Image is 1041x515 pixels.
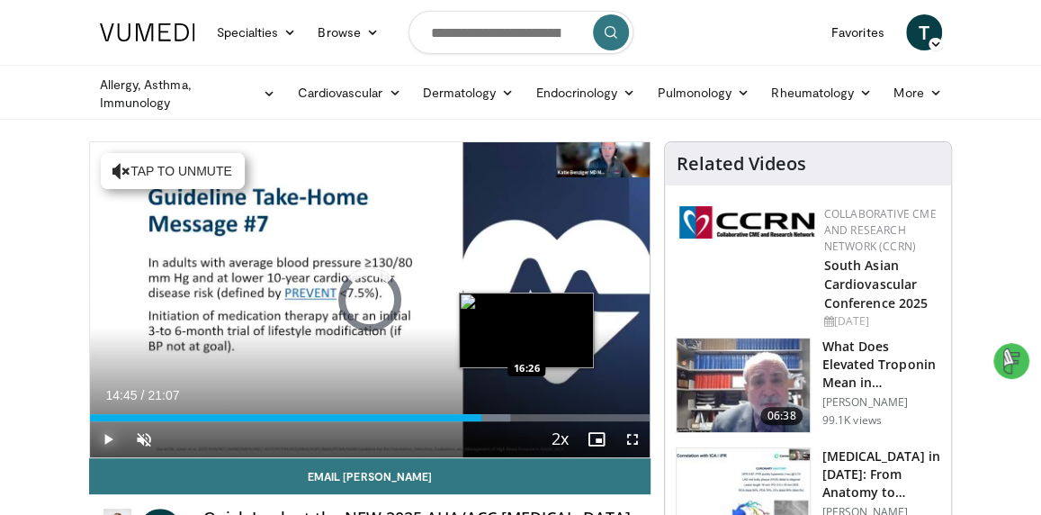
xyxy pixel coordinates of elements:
[578,421,614,457] button: Enable picture-in-picture mode
[821,413,881,428] p: 99.1K views
[89,76,287,112] a: Allergy, Asthma, Immunology
[760,75,883,111] a: Rheumatology
[821,447,940,501] h3: [MEDICAL_DATA] in [DATE]: From Anatomy to Physiology to Plaque Burden and …
[760,407,803,425] span: 06:38
[679,206,814,239] img: a04ee3ba-8487-4636-b0fb-5e8d268f3737.png.150x105_q85_autocrop_double_scale_upscale_version-0.2.png
[90,142,651,457] video-js: Video Player
[525,75,646,111] a: Endocrinology
[614,421,650,457] button: Fullscreen
[646,75,760,111] a: Pulmonology
[141,388,145,402] span: /
[106,388,138,402] span: 14:45
[883,75,952,111] a: More
[206,14,308,50] a: Specialties
[676,338,940,433] a: 06:38 What Does Elevated Troponin Mean in [MEDICAL_DATA]? [PERSON_NAME] 99.1K views
[90,421,126,457] button: Play
[676,153,805,175] h4: Related Videos
[823,313,937,330] div: [DATE]
[408,11,633,54] input: Search topics, interventions
[89,458,651,494] a: Email [PERSON_NAME]
[90,414,651,421] div: Progress Bar
[821,338,940,392] h3: What Does Elevated Troponin Mean in [MEDICAL_DATA]?
[100,23,195,41] img: VuMedi Logo
[542,421,578,457] button: Playback Rate
[126,421,162,457] button: Unmute
[412,75,525,111] a: Dermatology
[459,293,594,368] img: image.jpeg
[821,14,895,50] a: Favorites
[307,14,390,50] a: Browse
[677,339,810,432] img: 98daf78a-1d22-4ebe-927e-10afe95ffd94.150x105_q85_crop-smart_upscale.jpg
[906,14,942,50] a: T
[823,257,928,312] a: South Asian Cardiovascular Conference 2025
[101,153,245,189] button: Tap to unmute
[286,75,411,111] a: Cardiovascular
[823,206,936,254] a: Collaborative CME and Research Network (CCRN)
[148,388,179,402] span: 21:07
[821,395,940,410] p: [PERSON_NAME]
